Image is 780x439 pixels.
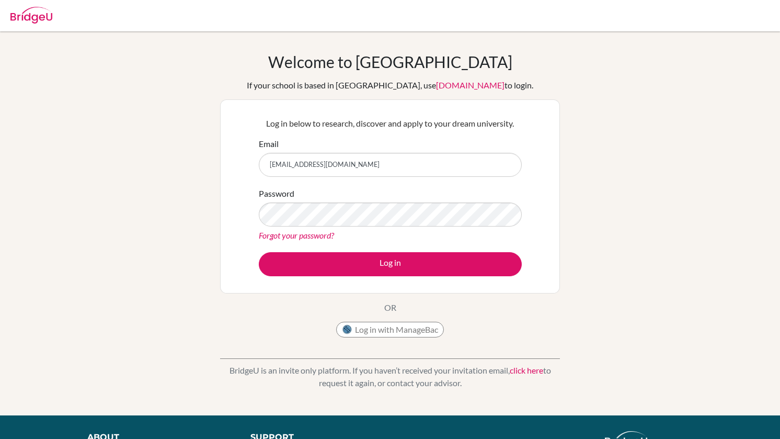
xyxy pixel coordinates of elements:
img: Bridge-U [10,7,52,24]
a: click here [510,365,543,375]
p: BridgeU is an invite only platform. If you haven’t received your invitation email, to request it ... [220,364,560,389]
h1: Welcome to [GEOGRAPHIC_DATA] [268,52,512,71]
button: Log in with ManageBac [336,322,444,337]
div: If your school is based in [GEOGRAPHIC_DATA], use to login. [247,79,533,92]
a: Forgot your password? [259,230,334,240]
p: Log in below to research, discover and apply to your dream university. [259,117,522,130]
a: [DOMAIN_NAME] [436,80,504,90]
p: OR [384,301,396,314]
button: Log in [259,252,522,276]
label: Email [259,138,279,150]
label: Password [259,187,294,200]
